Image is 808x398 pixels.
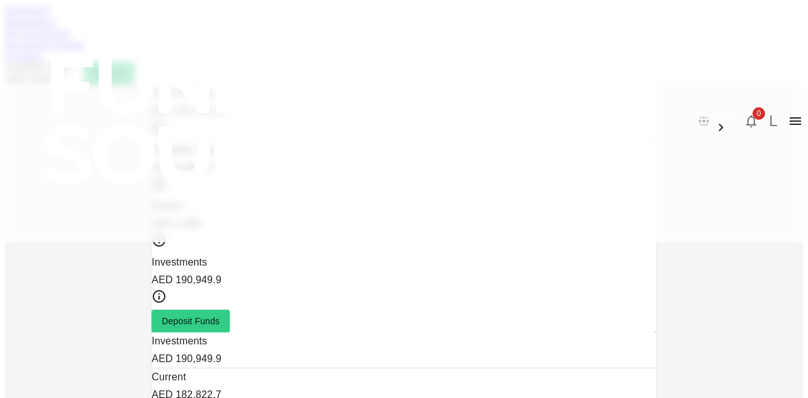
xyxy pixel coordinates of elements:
button: L [764,112,783,131]
span: 0 [752,107,765,120]
span: Current [151,372,186,382]
div: AED 190,949.9 [151,271,656,289]
button: Deposit Funds [151,310,230,332]
button: 0 [739,108,764,134]
span: العربية [713,107,739,117]
span: Investments [151,257,207,267]
div: AED 190,949.9 [151,350,656,368]
span: Investments [151,336,207,346]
